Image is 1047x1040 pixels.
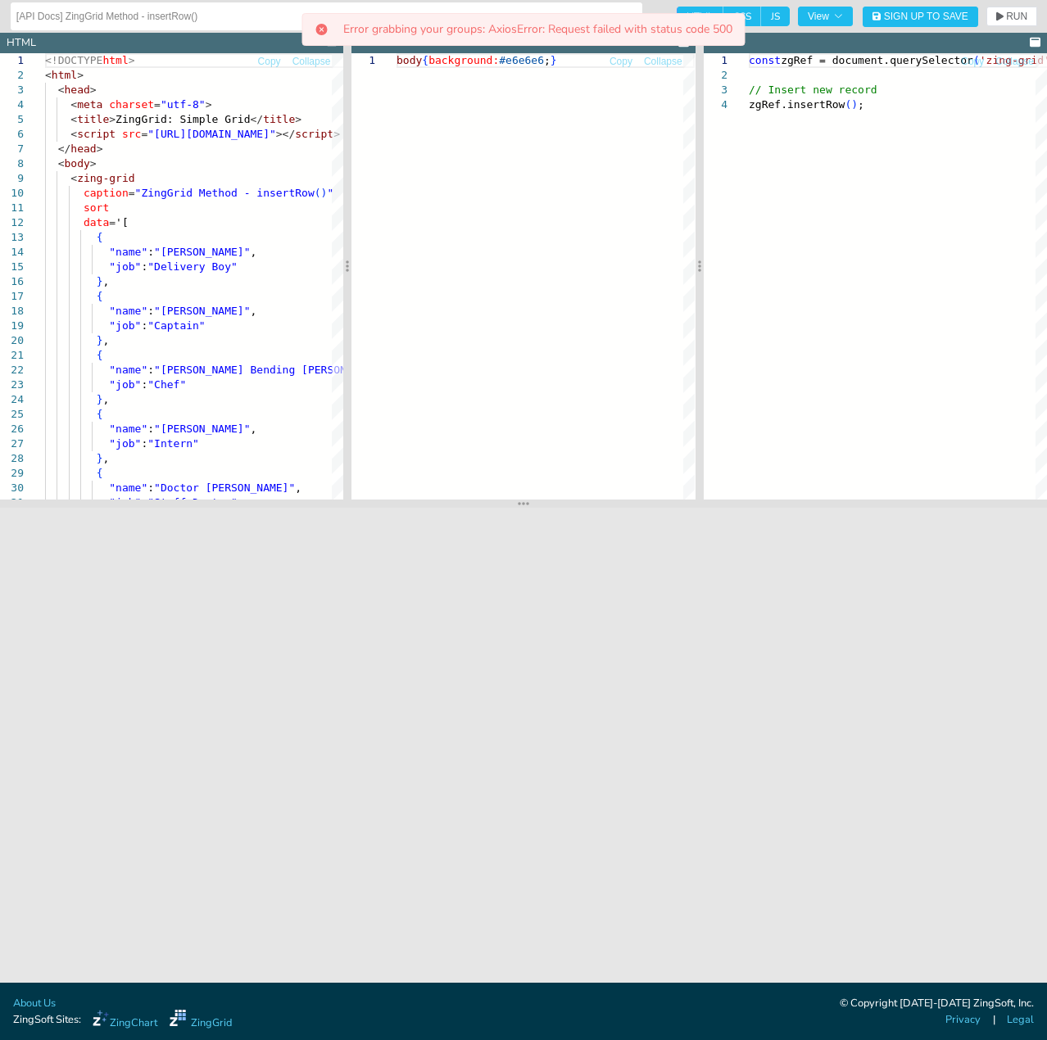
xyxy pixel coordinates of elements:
[97,452,103,464] span: }
[147,364,154,376] span: :
[704,83,727,97] div: 3
[147,482,154,494] span: :
[295,113,301,125] span: >
[102,393,109,405] span: ,
[84,187,129,199] span: caption
[704,97,727,112] div: 4
[147,378,186,391] span: "Chef"
[147,437,199,450] span: "Intern"
[170,1010,232,1031] a: ZingGrid
[343,24,732,35] p: Error grabbing your groups: AxiosError: Request failed with status code 500
[109,496,141,509] span: "job"
[109,364,147,376] span: "name"
[960,54,985,70] button: Copy
[643,54,683,70] button: Collapse
[551,54,557,66] span: }
[102,54,128,66] span: html
[70,142,96,155] span: head
[858,98,864,111] span: ;
[97,408,103,420] span: {
[141,437,147,450] span: :
[147,496,238,509] span: "Staff Doctor"
[135,187,315,199] span: "ZingGrid Method - insertRow
[58,84,65,96] span: <
[250,113,263,125] span: </
[761,7,790,26] span: JS
[109,113,116,125] span: >
[749,54,781,66] span: const
[840,996,1034,1012] div: © Copyright [DATE]-[DATE] ZingSoft, Inc.
[723,7,761,26] span: CSS
[84,201,109,214] span: sort
[206,98,212,111] span: >
[749,84,877,96] span: // Insert new record
[845,98,851,111] span: (
[97,393,103,405] span: }
[109,260,141,273] span: "job"
[64,157,89,170] span: body
[292,57,331,66] span: Collapse
[1007,1012,1034,1028] a: Legal
[70,113,77,125] span: <
[84,216,109,228] span: data
[154,305,250,317] span: "[PERSON_NAME]"
[993,1012,995,1028] span: |
[884,11,968,21] span: Sign Up to Save
[961,57,984,66] span: Copy
[77,172,134,184] span: zing-grid
[97,142,103,155] span: >
[358,35,378,51] div: CSS
[292,54,332,70] button: Collapse
[129,187,135,199] span: =
[141,378,147,391] span: :
[327,187,333,199] span: "
[704,68,727,83] div: 2
[154,482,295,494] span: "Doctor [PERSON_NAME]"
[986,7,1037,26] button: RUN
[644,57,682,66] span: Collapse
[90,157,97,170] span: >
[122,128,141,140] span: src
[863,7,978,27] button: Sign Up to Save
[70,172,77,184] span: <
[16,3,637,29] input: Untitled Demo
[129,54,135,66] span: >
[704,53,727,68] div: 1
[677,7,790,26] div: checkbox-group
[147,305,154,317] span: :
[945,1012,981,1028] a: Privacy
[677,7,723,26] span: HTML
[13,996,56,1011] a: About Us
[109,216,116,228] span: =
[781,54,973,66] span: zgRef = document.querySelector
[97,349,103,361] span: {
[276,128,295,140] span: ></
[147,423,154,435] span: :
[109,423,147,435] span: "name"
[544,54,551,66] span: ;
[808,11,843,21] span: View
[250,305,256,317] span: ,
[295,128,333,140] span: script
[58,157,65,170] span: <
[77,98,102,111] span: meta
[102,275,109,287] span: ,
[295,482,301,494] span: ,
[93,1010,157,1031] a: ZingChart
[154,364,392,376] span: "[PERSON_NAME] Bending [PERSON_NAME]"
[147,319,205,332] span: "Captain"
[116,216,129,228] span: '[
[995,57,1034,66] span: Collapse
[141,260,147,273] span: :
[423,54,429,66] span: {
[257,54,282,70] button: Copy
[97,334,103,346] span: }
[500,54,545,66] span: #e6e6e6
[263,113,295,125] span: title
[77,128,116,140] span: script
[7,35,36,51] div: HTML
[141,128,147,140] span: =
[250,423,256,435] span: ,
[397,54,422,66] span: body
[13,1012,81,1028] span: ZingSoft Sites:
